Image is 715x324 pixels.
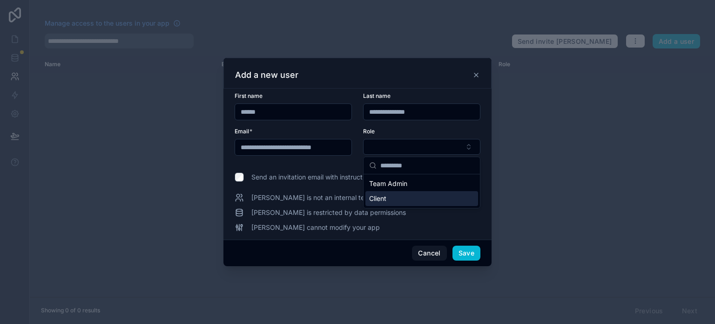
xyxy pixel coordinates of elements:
input: Send an invitation email with instructions to log in [235,172,244,182]
span: Team Admin [369,179,407,188]
span: Email [235,128,249,135]
button: Cancel [412,246,446,261]
button: Select Button [363,139,480,155]
h3: Add a new user [235,69,298,81]
span: Role [363,128,375,135]
div: Suggestions [364,174,480,208]
button: Save [452,246,480,261]
span: [PERSON_NAME] is restricted by data permissions [251,208,406,217]
span: [PERSON_NAME] cannot modify your app [251,223,380,232]
span: First name [235,92,263,99]
span: Client [369,194,386,203]
span: Last name [363,92,391,99]
span: Send an invitation email with instructions to log in [251,172,401,182]
span: [PERSON_NAME] is not an internal team member [251,193,401,202]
